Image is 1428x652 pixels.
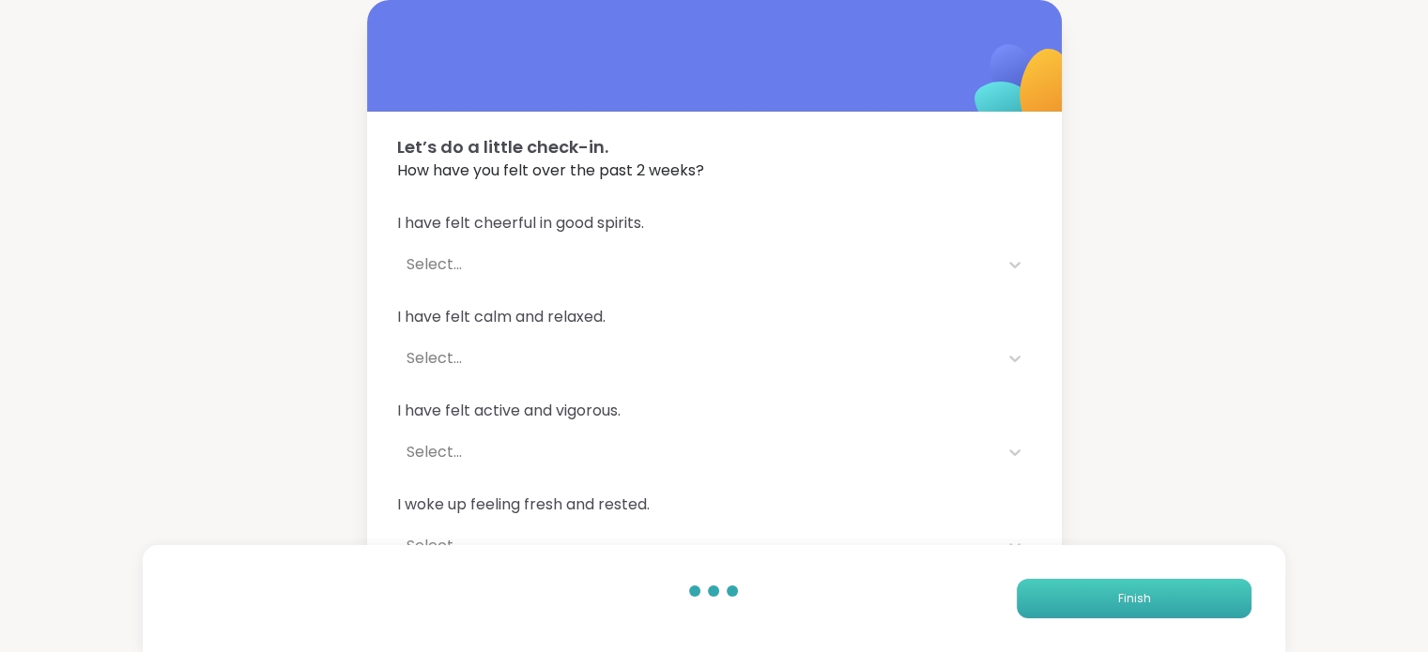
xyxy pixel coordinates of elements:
div: Select... [407,347,989,370]
span: I have felt active and vigorous. [397,400,1032,422]
span: How have you felt over the past 2 weeks? [397,159,1032,182]
span: I woke up feeling fresh and rested. [397,493,1032,516]
span: I have felt cheerful in good spirits. [397,212,1032,235]
div: Select... [407,535,989,557]
span: Let’s do a little check-in. [397,134,1032,159]
button: Finish [1017,579,1251,618]
span: I have felt calm and relaxed. [397,306,1032,328]
span: Finish [1117,590,1150,607]
div: Select... [407,441,989,463]
div: Select... [407,253,989,276]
